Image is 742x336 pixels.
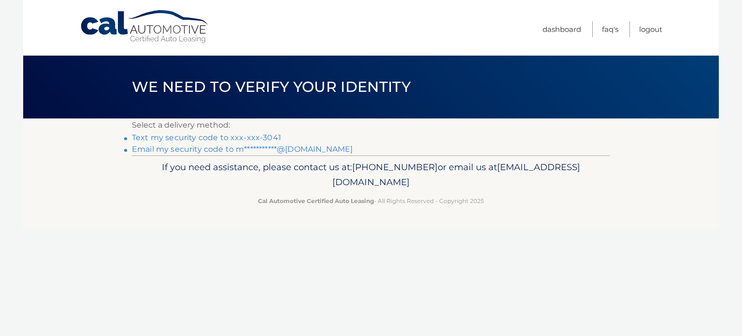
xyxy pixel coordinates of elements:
span: [PHONE_NUMBER] [352,161,438,173]
a: Cal Automotive [80,10,210,44]
p: Select a delivery method: [132,118,610,132]
span: We need to verify your identity [132,78,411,96]
a: Text my security code to xxx-xxx-3041 [132,133,281,142]
strong: Cal Automotive Certified Auto Leasing [258,197,374,205]
a: Dashboard [542,21,581,37]
p: If you need assistance, please contact us at: or email us at [138,160,604,190]
p: - All Rights Reserved - Copyright 2025 [138,196,604,206]
a: FAQ's [602,21,618,37]
a: Logout [639,21,662,37]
